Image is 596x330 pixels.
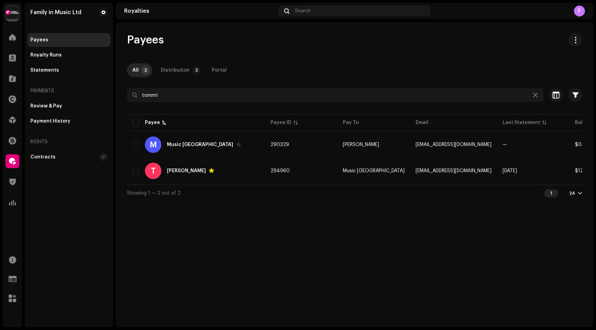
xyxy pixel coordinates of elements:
[270,168,290,173] span: 294960
[503,119,540,126] div: Last Statement
[132,63,139,77] div: All
[145,119,160,126] div: Payee
[295,8,311,14] span: Search
[167,142,233,147] div: Music Box Helsinki
[503,142,507,147] span: —
[141,66,150,74] p-badge: 2
[574,6,585,17] div: F
[192,66,201,74] p-badge: 2
[416,142,491,147] span: t.kale2021@mailinator.com
[343,168,405,173] span: Music Box Helsinki
[145,163,161,179] div: T
[30,37,48,43] div: Payees
[28,134,110,150] re-a-nav-header: Rights
[30,10,81,15] div: Family in Music Ltd
[544,189,558,197] div: 1
[124,8,276,14] div: Royalties
[30,103,62,109] div: Review & Pay
[28,63,110,77] re-m-nav-item: Statements
[575,119,595,126] div: Balance
[343,142,379,147] span: Tommi Kalenius
[6,6,19,19] img: ba434c0e-adff-4f5d-92d2-2f2b5241b264
[30,118,70,124] div: Payment History
[28,83,110,99] re-a-nav-header: Payments
[569,190,575,196] div: 24
[28,99,110,113] re-m-nav-item: Review & Pay
[28,150,110,164] re-m-nav-item: Contracts
[127,33,164,47] span: Payees
[127,88,544,102] input: Search
[30,52,62,58] div: Royalty Runs
[30,154,56,160] div: Contracts
[145,136,161,153] div: M
[270,119,291,126] div: Payee ID
[28,33,110,47] re-m-nav-item: Payees
[167,168,206,173] div: Tommi Kalenius
[161,63,190,77] div: Distribution
[127,191,181,196] span: Showing 1 — 2 out of 2
[30,68,59,73] div: Statements
[575,142,589,147] span: $0.00
[270,142,289,147] span: 290329
[212,63,227,77] div: Portal
[28,48,110,62] re-m-nav-item: Royalty Runs
[416,168,491,173] span: tommi@musicboxhelsinki.com
[28,114,110,128] re-m-nav-item: Payment History
[503,168,517,173] span: Jun 2025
